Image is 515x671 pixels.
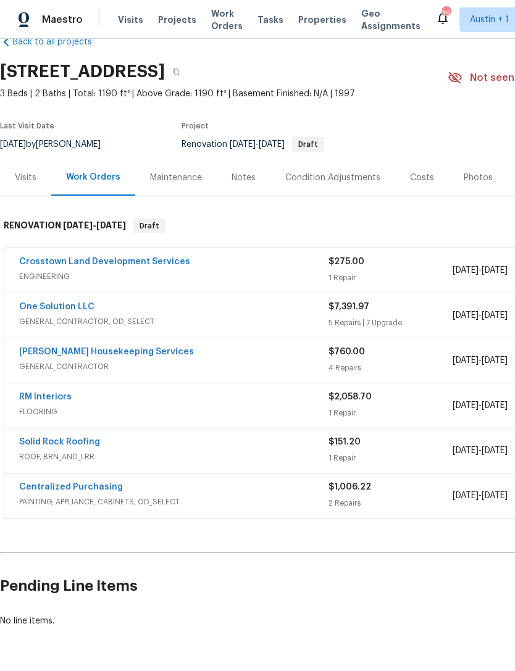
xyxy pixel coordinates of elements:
[19,257,190,266] a: Crosstown Land Development Services
[453,311,479,320] span: [DATE]
[361,7,421,32] span: Geo Assignments
[19,270,329,283] span: ENGINEERING
[482,446,508,455] span: [DATE]
[230,140,285,149] span: -
[482,401,508,410] span: [DATE]
[19,483,123,491] a: Centralized Purchasing
[482,491,508,500] span: [DATE]
[442,7,450,20] div: 39
[19,315,329,328] span: GENERAL_CONTRACTOR, OD_SELECT
[150,172,202,184] div: Maintenance
[329,407,452,419] div: 1 Repair
[259,140,285,149] span: [DATE]
[329,497,452,509] div: 2 Repairs
[329,348,365,356] span: $760.00
[453,264,508,277] span: -
[329,257,364,266] span: $275.00
[453,399,508,412] span: -
[482,311,508,320] span: [DATE]
[19,406,329,418] span: FLOORING
[293,141,323,148] span: Draft
[329,362,452,374] div: 4 Repairs
[19,348,194,356] a: [PERSON_NAME] Housekeeping Services
[257,15,283,24] span: Tasks
[482,266,508,275] span: [DATE]
[63,221,126,230] span: -
[15,172,36,184] div: Visits
[464,172,493,184] div: Photos
[165,60,187,83] button: Copy Address
[453,446,479,455] span: [DATE]
[329,302,369,311] span: $7,391.97
[182,122,209,130] span: Project
[42,14,83,26] span: Maestro
[182,140,324,149] span: Renovation
[19,438,100,446] a: Solid Rock Roofing
[135,220,164,232] span: Draft
[329,393,372,401] span: $2,058.70
[232,172,256,184] div: Notes
[410,172,434,184] div: Costs
[482,356,508,365] span: [DATE]
[4,219,126,233] h6: RENOVATION
[453,491,479,500] span: [DATE]
[453,309,508,322] span: -
[19,302,94,311] a: One Solution LLC
[329,317,452,329] div: 5 Repairs | 7 Upgrade
[329,438,361,446] span: $151.20
[96,221,126,230] span: [DATE]
[470,14,509,26] span: Austin + 1
[211,7,243,32] span: Work Orders
[19,451,329,463] span: ROOF, BRN_AND_LRR
[453,266,479,275] span: [DATE]
[118,14,143,26] span: Visits
[453,401,479,410] span: [DATE]
[19,393,72,401] a: RM Interiors
[66,171,120,183] div: Work Orders
[298,14,346,26] span: Properties
[158,14,196,26] span: Projects
[230,140,256,149] span: [DATE]
[453,490,508,502] span: -
[329,483,371,491] span: $1,006.22
[453,444,508,457] span: -
[453,354,508,367] span: -
[329,272,452,284] div: 1 Repair
[19,361,329,373] span: GENERAL_CONTRACTOR
[63,221,93,230] span: [DATE]
[453,356,479,365] span: [DATE]
[285,172,380,184] div: Condition Adjustments
[329,452,452,464] div: 1 Repair
[19,496,329,508] span: PAINTING, APPLIANCE, CABINETS, OD_SELECT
